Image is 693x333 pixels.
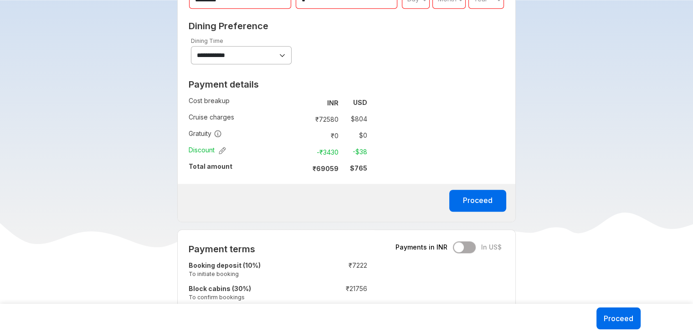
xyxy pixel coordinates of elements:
small: To initiate booking [189,270,308,278]
td: Cruise charges [189,111,300,127]
h2: Dining Preference [189,21,504,31]
td: : [300,94,304,111]
td: -₹ 3430 [304,146,342,158]
button: Proceed [449,190,506,212]
td: $ 0 [342,129,367,142]
td: : [300,111,304,127]
td: ₹ 21756 [313,282,367,306]
td: ₹ 72580 [304,113,342,125]
td: ₹ 7222 [313,259,367,282]
td: ₹ 0 [304,129,342,142]
strong: ₹ 69059 [313,165,339,172]
strong: Booking deposit (10%) [189,261,261,269]
td: : [300,160,304,177]
span: Payments in INR [395,243,447,252]
td: : [300,144,304,160]
td: $ 804 [342,113,367,125]
td: : [300,127,304,144]
span: Discount [189,146,226,155]
span: In US$ [481,243,502,252]
strong: $ 765 [350,164,367,172]
h2: Payment terms [189,244,367,255]
td: : [308,282,313,306]
strong: Block cabins (30%) [189,285,251,292]
strong: INR [327,99,339,107]
h2: Payment details [189,79,367,90]
td: Cost breakup [189,94,300,111]
strong: Total amount [189,162,232,170]
strong: USD [353,99,367,106]
small: To confirm bookings [189,293,308,301]
button: Proceed [596,307,641,329]
td: : [308,259,313,282]
td: -$ 38 [342,146,367,158]
span: Gratuity [189,129,222,138]
label: Dining Time [191,37,223,44]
